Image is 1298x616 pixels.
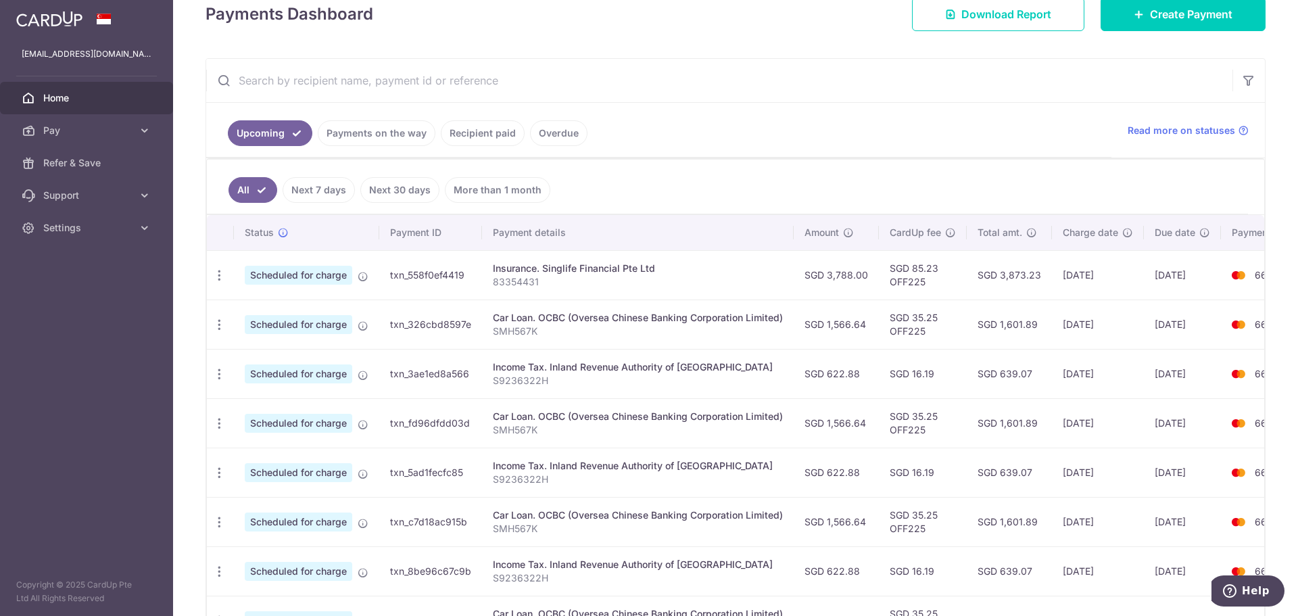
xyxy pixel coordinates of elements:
[879,300,967,349] td: SGD 35.25 OFF225
[794,300,879,349] td: SGD 1,566.64
[967,497,1052,546] td: SGD 1,601.89
[1255,516,1278,527] span: 6645
[43,156,133,170] span: Refer & Save
[879,250,967,300] td: SGD 85.23 OFF225
[379,497,482,546] td: txn_c7d18ac915b
[445,177,550,203] a: More than 1 month
[1052,398,1144,448] td: [DATE]
[1255,318,1278,330] span: 6645
[804,226,839,239] span: Amount
[1128,124,1235,137] span: Read more on statuses
[245,463,352,482] span: Scheduled for charge
[493,571,783,585] p: S9236322H
[794,398,879,448] td: SGD 1,566.64
[1144,300,1221,349] td: [DATE]
[379,215,482,250] th: Payment ID
[961,6,1051,22] span: Download Report
[1225,316,1252,333] img: Bank Card
[245,226,274,239] span: Status
[1144,349,1221,398] td: [DATE]
[1052,300,1144,349] td: [DATE]
[1128,124,1249,137] a: Read more on statuses
[1144,448,1221,497] td: [DATE]
[493,262,783,275] div: Insurance. Singlife Financial Pte Ltd
[967,250,1052,300] td: SGD 3,873.23
[1255,417,1278,429] span: 6645
[1052,349,1144,398] td: [DATE]
[493,522,783,536] p: SMH567K
[379,398,482,448] td: txn_fd96dfdd03d
[1225,563,1252,579] img: Bank Card
[206,59,1232,102] input: Search by recipient name, payment id or reference
[1144,497,1221,546] td: [DATE]
[1052,497,1144,546] td: [DATE]
[493,459,783,473] div: Income Tax. Inland Revenue Authority of [GEOGRAPHIC_DATA]
[1155,226,1195,239] span: Due date
[1255,368,1278,379] span: 6645
[1225,514,1252,530] img: Bank Card
[16,11,82,27] img: CardUp
[441,120,525,146] a: Recipient paid
[879,546,967,596] td: SGD 16.19
[1150,6,1232,22] span: Create Payment
[794,497,879,546] td: SGD 1,566.64
[493,325,783,338] p: SMH567K
[228,120,312,146] a: Upcoming
[1063,226,1118,239] span: Charge date
[794,349,879,398] td: SGD 622.88
[1255,269,1278,281] span: 6645
[493,275,783,289] p: 83354431
[1052,546,1144,596] td: [DATE]
[879,497,967,546] td: SGD 35.25 OFF225
[43,91,133,105] span: Home
[1255,467,1278,478] span: 6645
[245,266,352,285] span: Scheduled for charge
[493,374,783,387] p: S9236322H
[245,315,352,334] span: Scheduled for charge
[43,124,133,137] span: Pay
[978,226,1022,239] span: Total amt.
[530,120,587,146] a: Overdue
[794,448,879,497] td: SGD 622.88
[318,120,435,146] a: Payments on the way
[1225,415,1252,431] img: Bank Card
[283,177,355,203] a: Next 7 days
[794,250,879,300] td: SGD 3,788.00
[879,448,967,497] td: SGD 16.19
[493,410,783,423] div: Car Loan. OCBC (Oversea Chinese Banking Corporation Limited)
[890,226,941,239] span: CardUp fee
[1255,565,1278,577] span: 6645
[967,546,1052,596] td: SGD 639.07
[967,398,1052,448] td: SGD 1,601.89
[1144,398,1221,448] td: [DATE]
[1225,465,1252,481] img: Bank Card
[379,300,482,349] td: txn_326cbd8597e
[493,508,783,522] div: Car Loan. OCBC (Oversea Chinese Banking Corporation Limited)
[43,221,133,235] span: Settings
[1144,250,1221,300] td: [DATE]
[1052,448,1144,497] td: [DATE]
[794,546,879,596] td: SGD 622.88
[379,546,482,596] td: txn_8be96c67c9b
[493,558,783,571] div: Income Tax. Inland Revenue Authority of [GEOGRAPHIC_DATA]
[482,215,794,250] th: Payment details
[493,473,783,486] p: S9236322H
[1225,267,1252,283] img: Bank Card
[206,2,373,26] h4: Payments Dashboard
[379,250,482,300] td: txn_558f0ef4419
[245,513,352,531] span: Scheduled for charge
[379,448,482,497] td: txn_5ad1fecfc85
[245,414,352,433] span: Scheduled for charge
[1052,250,1144,300] td: [DATE]
[22,47,151,61] p: [EMAIL_ADDRESS][DOMAIN_NAME]
[43,189,133,202] span: Support
[1211,575,1284,609] iframe: Opens a widget where you can find more information
[360,177,439,203] a: Next 30 days
[379,349,482,398] td: txn_3ae1ed8a566
[967,349,1052,398] td: SGD 639.07
[967,448,1052,497] td: SGD 639.07
[1144,546,1221,596] td: [DATE]
[229,177,277,203] a: All
[1225,366,1252,382] img: Bank Card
